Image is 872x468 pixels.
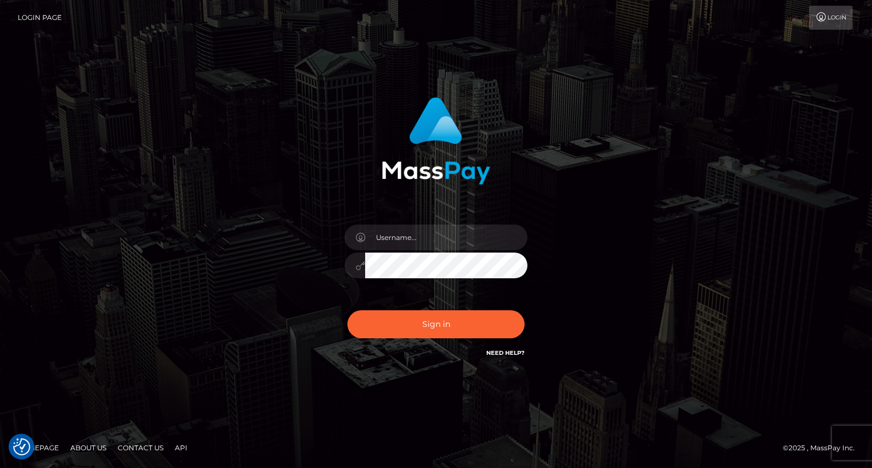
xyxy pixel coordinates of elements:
a: Login Page [18,6,62,30]
img: MassPay Login [382,97,490,185]
button: Consent Preferences [13,438,30,455]
a: Login [809,6,853,30]
div: © 2025 , MassPay Inc. [783,442,863,454]
input: Username... [365,225,527,250]
a: Contact Us [113,439,168,457]
a: API [170,439,192,457]
a: Need Help? [486,349,525,357]
a: Homepage [13,439,63,457]
img: Revisit consent button [13,438,30,455]
a: About Us [66,439,111,457]
button: Sign in [347,310,525,338]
